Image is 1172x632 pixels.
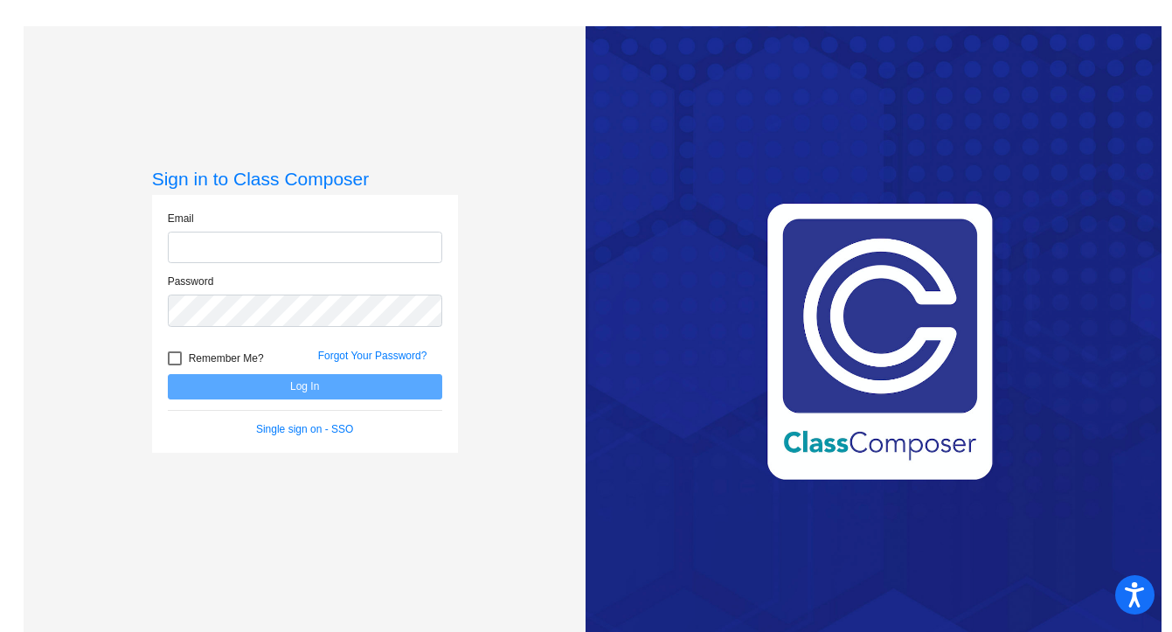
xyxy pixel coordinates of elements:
label: Password [168,274,214,289]
a: Single sign on - SSO [256,423,353,435]
span: Remember Me? [189,348,264,369]
a: Forgot Your Password? [318,350,427,362]
h3: Sign in to Class Composer [152,168,458,190]
button: Log In [168,374,442,399]
label: Email [168,211,194,226]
